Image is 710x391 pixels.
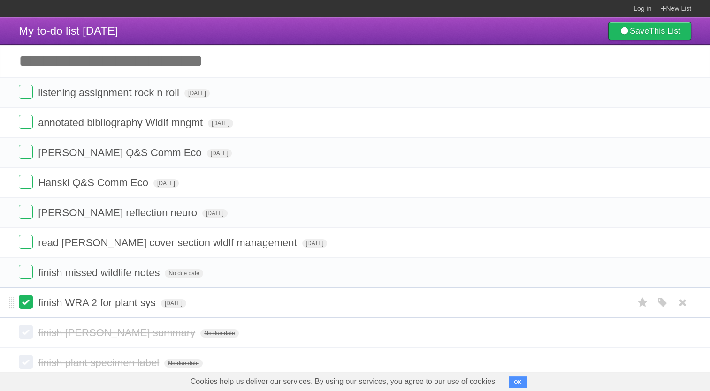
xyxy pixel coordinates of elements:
span: listening assignment rock n roll [38,87,182,98]
label: Done [19,115,33,129]
span: [DATE] [208,119,233,128]
span: finish [PERSON_NAME] summary [38,327,198,338]
span: [DATE] [184,89,210,98]
span: Hanski Q&S Comm Eco [38,177,151,188]
span: [DATE] [161,299,186,308]
span: Cookies help us deliver our services. By using our services, you agree to our use of cookies. [181,372,507,391]
span: finish plant specimen label [38,357,161,368]
span: finish WRA 2 for plant sys [38,297,158,308]
label: Done [19,265,33,279]
label: Done [19,235,33,249]
span: annotated bibliography Wldlf mngmt [38,117,205,128]
span: [DATE] [202,209,228,218]
span: finish missed wildlife notes [38,267,162,278]
button: OK [509,376,527,388]
label: Star task [634,295,652,310]
span: No due date [165,269,203,278]
span: [DATE] [153,179,179,188]
label: Done [19,145,33,159]
label: Done [19,85,33,99]
label: Done [19,175,33,189]
span: read [PERSON_NAME] cover section wldlf management [38,237,299,248]
label: Done [19,205,33,219]
span: My to-do list [DATE] [19,24,118,37]
label: Done [19,325,33,339]
span: No due date [164,359,202,368]
span: [PERSON_NAME] Q&S Comm Eco [38,147,204,158]
span: [DATE] [302,239,328,248]
b: This List [649,26,680,36]
label: Done [19,355,33,369]
a: SaveThis List [608,22,691,40]
span: No due date [200,329,238,338]
span: [PERSON_NAME] reflection neuro [38,207,199,218]
label: Done [19,295,33,309]
span: [DATE] [207,149,232,158]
